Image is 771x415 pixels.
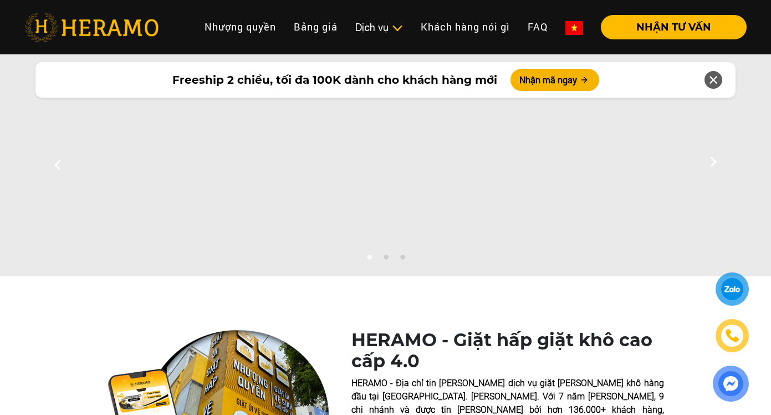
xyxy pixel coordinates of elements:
[380,254,391,265] button: 2
[355,20,403,35] div: Dịch vụ
[412,15,519,39] a: Khách hàng nói gì
[601,15,747,39] button: NHẬN TƯ VẤN
[510,69,599,91] button: Nhận mã ngay
[351,330,664,372] h1: HERAMO - Giặt hấp giặt khô cao cấp 4.0
[391,23,403,34] img: subToggleIcon
[565,21,583,35] img: vn-flag.png
[364,254,375,265] button: 1
[717,321,747,351] a: phone-icon
[24,13,159,42] img: heramo-logo.png
[397,254,408,265] button: 3
[172,72,497,88] span: Freeship 2 chiều, tối đa 100K dành cho khách hàng mới
[196,15,285,39] a: Nhượng quyền
[285,15,346,39] a: Bảng giá
[724,328,740,343] img: phone-icon
[519,15,556,39] a: FAQ
[592,22,747,32] a: NHẬN TƯ VẤN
